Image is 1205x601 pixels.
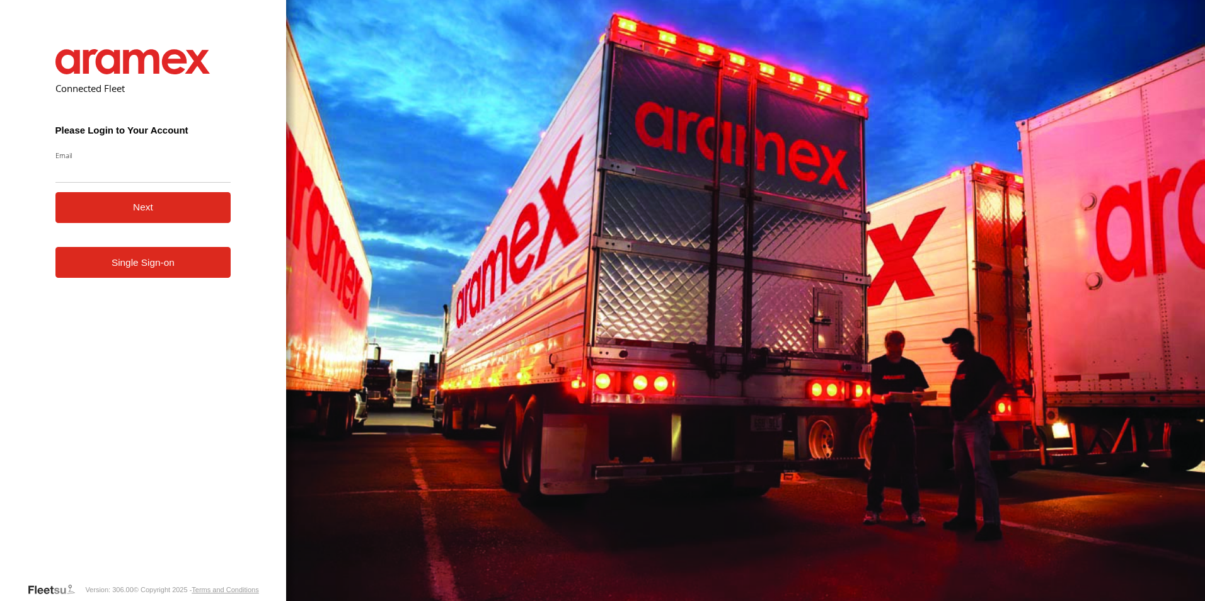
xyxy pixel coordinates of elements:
[134,586,259,593] div: © Copyright 2025 -
[55,82,231,94] h2: Connected Fleet
[55,247,231,278] a: Single Sign-on
[55,192,231,223] button: Next
[85,586,133,593] div: Version: 306.00
[55,125,231,135] h3: Please Login to Your Account
[55,151,231,160] label: Email
[192,586,258,593] a: Terms and Conditions
[27,583,85,596] a: Visit our Website
[55,49,210,74] img: Aramex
